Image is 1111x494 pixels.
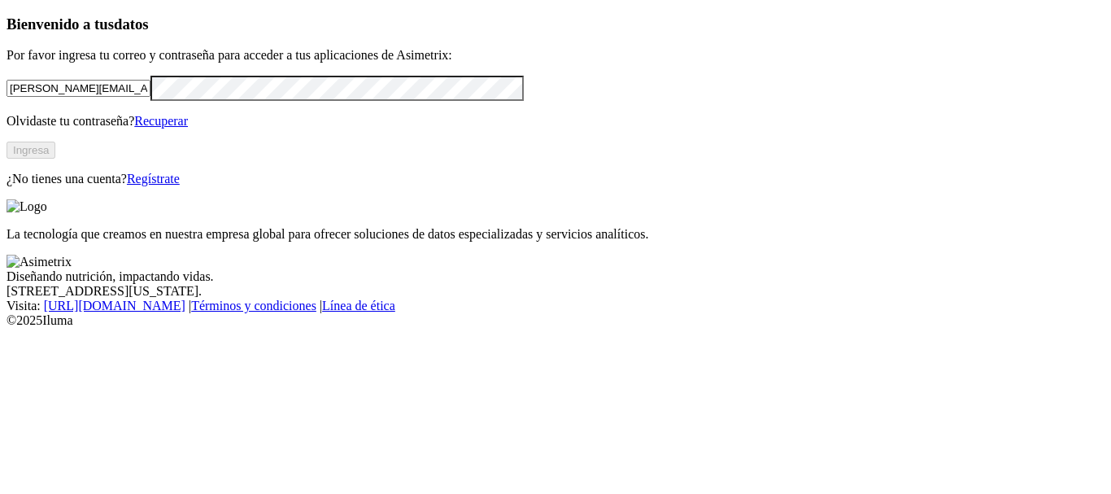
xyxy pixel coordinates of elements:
[7,284,1104,299] div: [STREET_ADDRESS][US_STATE].
[7,227,1104,242] p: La tecnología que creamos en nuestra empresa global para ofrecer soluciones de datos especializad...
[7,48,1104,63] p: Por favor ingresa tu correo y contraseña para acceder a tus aplicaciones de Asimetrix:
[134,114,188,128] a: Recuperar
[7,142,55,159] button: Ingresa
[7,269,1104,284] div: Diseñando nutrición, impactando vidas.
[7,299,1104,313] div: Visita : | |
[7,114,1104,129] p: Olvidaste tu contraseña?
[114,15,149,33] span: datos
[127,172,180,186] a: Regístrate
[7,199,47,214] img: Logo
[7,15,1104,33] h3: Bienvenido a tus
[44,299,185,313] a: [URL][DOMAIN_NAME]
[322,299,395,313] a: Línea de ética
[7,313,1104,328] div: © 2025 Iluma
[7,172,1104,186] p: ¿No tienes una cuenta?
[7,255,72,269] img: Asimetrix
[7,80,150,97] input: Tu correo
[191,299,316,313] a: Términos y condiciones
